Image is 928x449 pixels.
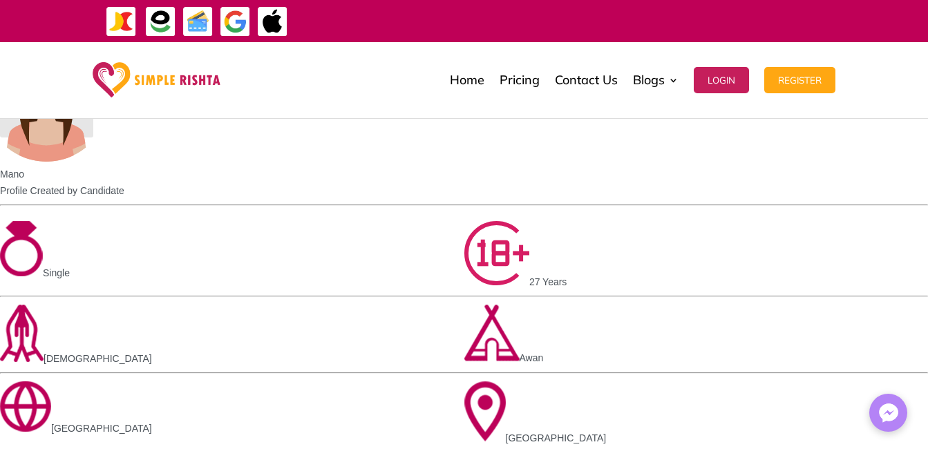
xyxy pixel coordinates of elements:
span: [DEMOGRAPHIC_DATA] [44,353,152,364]
a: Home [450,46,484,115]
span: 27 Years [529,276,567,287]
a: Blogs [633,46,679,115]
img: Messenger [875,399,902,427]
a: Login [694,46,749,115]
span: [GEOGRAPHIC_DATA] [51,423,152,434]
img: Credit Cards [182,6,214,37]
button: Register [764,67,835,93]
a: Contact Us [555,46,618,115]
a: Pricing [500,46,540,115]
img: ApplePay-icon [257,6,288,37]
span: Awan [520,352,544,363]
button: Login [694,67,749,93]
a: Register [764,46,835,115]
img: GooglePay-icon [220,6,251,37]
img: EasyPaisa-icon [145,6,176,37]
img: JazzCash-icon [106,6,137,37]
span: Single [43,267,70,278]
span: [GEOGRAPHIC_DATA] [506,432,607,443]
